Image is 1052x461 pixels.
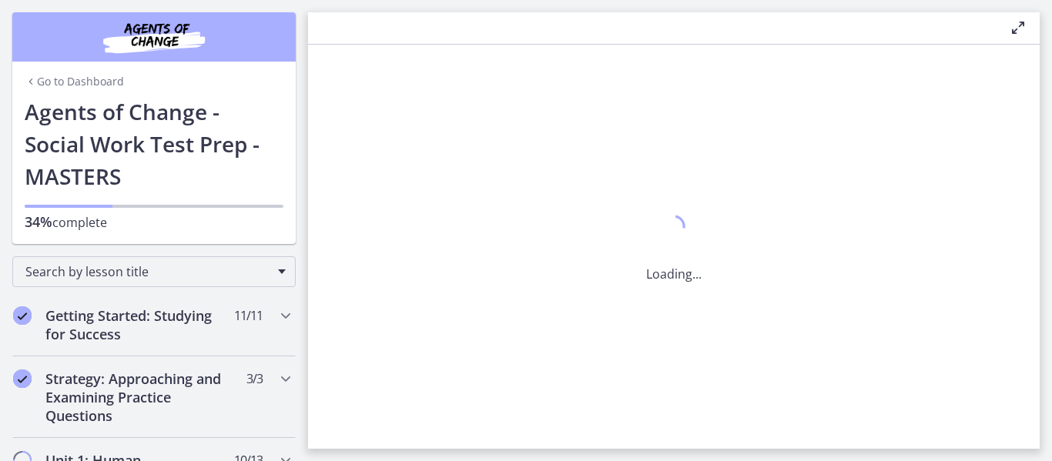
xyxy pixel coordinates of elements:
[45,369,233,425] h2: Strategy: Approaching and Examining Practice Questions
[62,18,246,55] img: Agents of Change Social Work Test Prep
[12,256,296,287] div: Search by lesson title
[25,263,270,280] span: Search by lesson title
[45,306,233,343] h2: Getting Started: Studying for Success
[13,369,32,388] i: Completed
[246,369,263,388] span: 3 / 3
[13,306,32,325] i: Completed
[25,74,124,89] a: Go to Dashboard
[25,212,52,231] span: 34%
[234,306,263,325] span: 11 / 11
[646,211,702,246] div: 1
[646,265,702,283] p: Loading...
[25,212,283,232] p: complete
[25,95,283,192] h1: Agents of Change - Social Work Test Prep - MASTERS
